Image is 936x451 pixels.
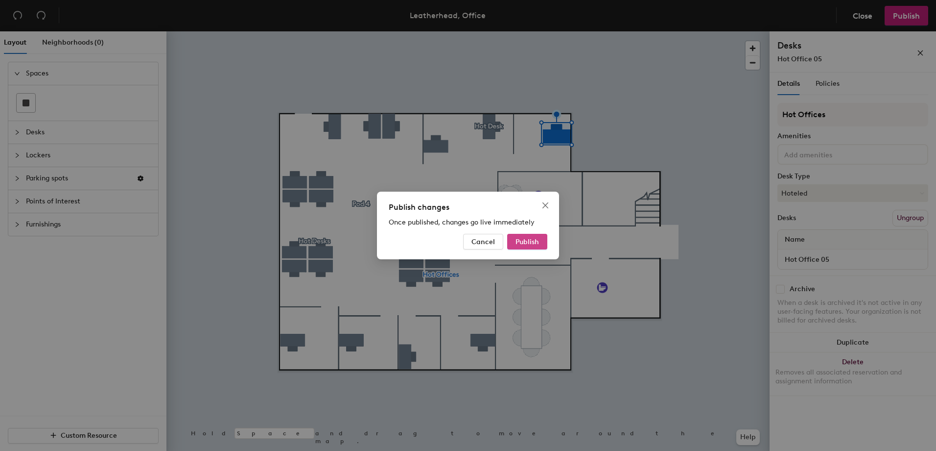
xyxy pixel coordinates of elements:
button: Close [538,198,553,213]
span: Close [538,201,553,209]
div: Publish changes [389,201,547,213]
span: Once published, changes go live immediately [389,218,535,226]
button: Cancel [463,234,503,250]
span: close [541,201,549,209]
span: Cancel [471,238,495,246]
button: Publish [507,234,547,250]
span: Publish [515,238,539,246]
